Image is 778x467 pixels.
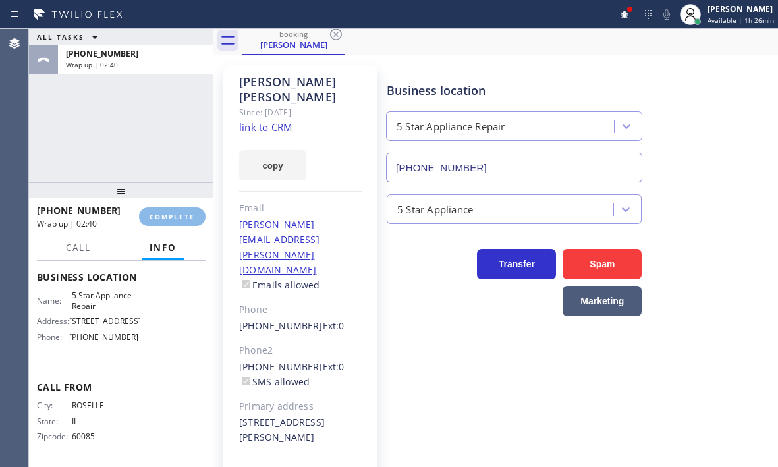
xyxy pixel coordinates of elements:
span: ROSELLE [72,400,138,410]
button: Info [142,235,184,261]
span: Wrap up | 02:40 [66,60,118,69]
span: 60085 [72,431,138,441]
div: [PERSON_NAME] [244,39,343,51]
span: [PHONE_NUMBER] [37,204,121,217]
span: Phone: [37,332,69,342]
span: City: [37,400,72,410]
span: Info [150,242,177,254]
div: [PERSON_NAME] [708,3,774,14]
span: Ext: 0 [323,360,345,373]
span: State: [37,416,72,426]
div: Belkis Muldoon [244,26,343,54]
a: [PHONE_NUMBER] [239,360,323,373]
span: Call [66,242,91,254]
div: Since: [DATE] [239,105,362,120]
input: Emails allowed [242,280,250,288]
span: [STREET_ADDRESS] [69,316,141,326]
div: [STREET_ADDRESS][PERSON_NAME] [239,415,362,445]
a: link to CRM [239,121,292,134]
div: Primary address [239,399,362,414]
span: ALL TASKS [37,32,84,41]
a: [PHONE_NUMBER] [239,319,323,332]
button: COMPLETE [139,207,206,226]
span: Address: [37,316,69,326]
div: booking [244,29,343,39]
button: Transfer [477,249,556,279]
span: 5 Star Appliance Repair [72,290,138,311]
button: Spam [563,249,642,279]
span: [PHONE_NUMBER] [69,332,138,342]
input: Phone Number [386,153,642,182]
div: 5 Star Appliance [397,202,473,217]
span: COMPLETE [150,212,195,221]
button: Marketing [563,286,642,316]
span: Ext: 0 [323,319,345,332]
div: Phone2 [239,343,362,358]
span: Business location [37,271,206,283]
span: Call From [37,381,206,393]
div: 5 Star Appliance Repair [397,119,505,134]
span: Zipcode: [37,431,72,441]
div: Phone [239,302,362,317]
button: Mute [657,5,676,24]
label: SMS allowed [239,375,310,388]
button: copy [239,150,306,180]
span: [PHONE_NUMBER] [66,48,138,59]
div: Business location [387,82,642,99]
span: IL [72,416,138,426]
span: Name: [37,296,72,306]
a: [PERSON_NAME][EMAIL_ADDRESS][PERSON_NAME][DOMAIN_NAME] [239,218,320,276]
input: SMS allowed [242,377,250,385]
button: Call [58,235,99,261]
button: ALL TASKS [29,29,111,45]
div: [PERSON_NAME] [PERSON_NAME] [239,74,362,105]
label: Emails allowed [239,279,320,291]
span: Available | 1h 26min [708,16,774,25]
div: Email [239,201,362,216]
span: Wrap up | 02:40 [37,218,97,229]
